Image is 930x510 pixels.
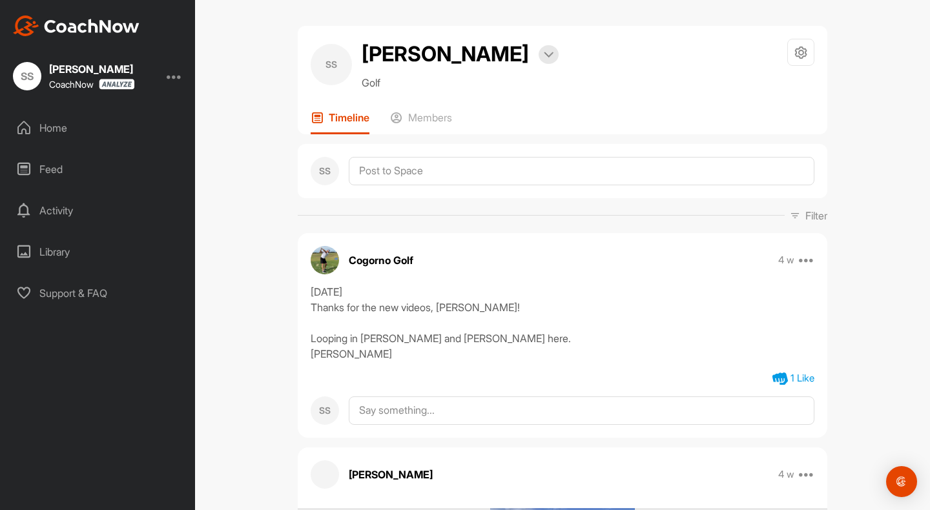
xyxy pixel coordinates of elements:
[778,468,794,481] p: 4 w
[349,467,433,482] p: [PERSON_NAME]
[49,64,135,74] div: [PERSON_NAME]
[311,246,339,274] img: avatar
[362,39,529,70] h2: [PERSON_NAME]
[790,371,814,386] div: 1 Like
[7,194,189,227] div: Activity
[7,277,189,309] div: Support & FAQ
[13,62,41,90] div: SS
[311,44,352,85] div: SS
[329,111,369,124] p: Timeline
[7,153,189,185] div: Feed
[7,112,189,144] div: Home
[7,236,189,268] div: Library
[362,75,559,90] p: Golf
[49,79,135,90] div: CoachNow
[349,252,413,268] p: Cogorno Golf
[805,208,827,223] p: Filter
[13,15,139,36] img: CoachNow
[544,52,553,58] img: arrow-down
[886,466,917,497] div: Open Intercom Messenger
[311,396,339,425] div: SS
[311,157,339,185] div: SS
[99,79,135,90] img: CoachNow analyze
[778,254,794,267] p: 4 w
[311,284,814,362] div: [DATE] Thanks for the new videos, [PERSON_NAME]! Looping in [PERSON_NAME] and [PERSON_NAME] here....
[408,111,452,124] p: Members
